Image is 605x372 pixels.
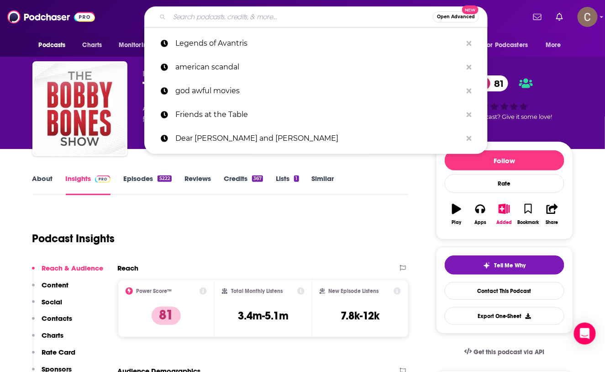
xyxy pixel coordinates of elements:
[312,174,334,195] a: Similar
[42,314,73,323] p: Contacts
[437,15,475,19] span: Open Advanced
[468,198,492,231] button: Apps
[539,37,573,54] button: open menu
[42,281,69,289] p: Content
[294,175,299,182] div: 1
[445,174,564,193] div: Rate
[238,309,289,323] h3: 3.4m-5.1m
[42,348,76,356] p: Rate Card
[445,307,564,325] button: Export One-Sheet
[484,39,528,52] span: For Podcasters
[231,288,283,294] h2: Total Monthly Listens
[175,55,462,79] p: american scandal
[7,8,95,26] img: Podchaser - Follow, Share and Rate Podcasts
[473,348,544,356] span: Get this podcast via API
[445,255,564,275] button: tell me why sparkleTell Me Why
[144,127,488,150] a: Dear [PERSON_NAME] and [PERSON_NAME]
[574,323,596,345] div: Open Intercom Messenger
[497,220,512,225] div: Added
[516,198,540,231] button: Bookmark
[224,174,263,195] a: Credits367
[175,127,462,150] p: Dear Hank and John
[540,198,564,231] button: Share
[483,262,490,269] img: tell me why sparkle
[479,37,542,54] button: open menu
[83,39,102,52] span: Charts
[494,262,526,269] span: Tell Me Why
[42,331,64,340] p: Charts
[32,298,63,314] button: Social
[530,9,545,25] a: Show notifications dropdown
[457,341,552,363] a: Get this podcast via API
[485,75,508,91] span: 81
[32,174,53,195] a: About
[42,264,104,272] p: Reach & Audience
[457,113,552,120] span: Good podcast? Give it some love!
[546,39,561,52] span: More
[32,232,115,245] h1: Podcast Insights
[137,288,172,294] h2: Power Score™
[175,103,462,127] p: Friends at the Table
[144,32,488,55] a: Legends of Avantris
[252,175,263,182] div: 367
[32,37,78,54] button: open menu
[552,9,567,25] a: Show notifications dropdown
[476,75,508,91] a: 81
[276,174,299,195] a: Lists1
[144,55,488,79] a: american scandal
[517,220,539,225] div: Bookmark
[445,198,468,231] button: Play
[578,7,598,27] span: Logged in as clay.bolton
[123,174,171,195] a: Episodes5222
[433,11,479,22] button: Open AdvancedNew
[341,309,380,323] h3: 7.8k-12k
[32,281,69,298] button: Content
[143,103,406,125] div: A daily podcast
[144,6,488,27] div: Search podcasts, credits, & more...
[578,7,598,27] img: User Profile
[32,314,73,331] button: Contacts
[474,220,486,225] div: Apps
[77,37,108,54] a: Charts
[32,264,104,281] button: Reach & Audience
[112,37,163,54] button: open menu
[445,150,564,170] button: Follow
[152,307,181,325] p: 81
[144,103,488,127] a: Friends at the Table
[158,175,171,182] div: 5222
[32,331,64,348] button: Charts
[144,79,488,103] a: god awful movies
[184,174,211,195] a: Reviews
[169,10,433,24] input: Search podcasts, credits, & more...
[175,32,462,55] p: Legends of Avantris
[143,114,406,125] span: featuring
[329,288,379,294] h2: New Episode Listens
[95,175,111,183] img: Podchaser Pro
[42,298,63,306] p: Social
[578,7,598,27] button: Show profile menu
[452,220,461,225] div: Play
[32,348,76,365] button: Rate Card
[175,79,462,103] p: god awful movies
[66,174,111,195] a: InsightsPodchaser Pro
[492,198,516,231] button: Added
[143,69,218,78] span: Premiere Networks
[462,5,479,14] span: New
[119,39,151,52] span: Monitoring
[445,282,564,300] a: Contact This Podcast
[118,264,139,272] h2: Reach
[34,63,126,154] img: The Bobby Bones Show
[546,220,558,225] div: Share
[436,69,573,126] div: 81Good podcast? Give it some love!
[39,39,66,52] span: Podcasts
